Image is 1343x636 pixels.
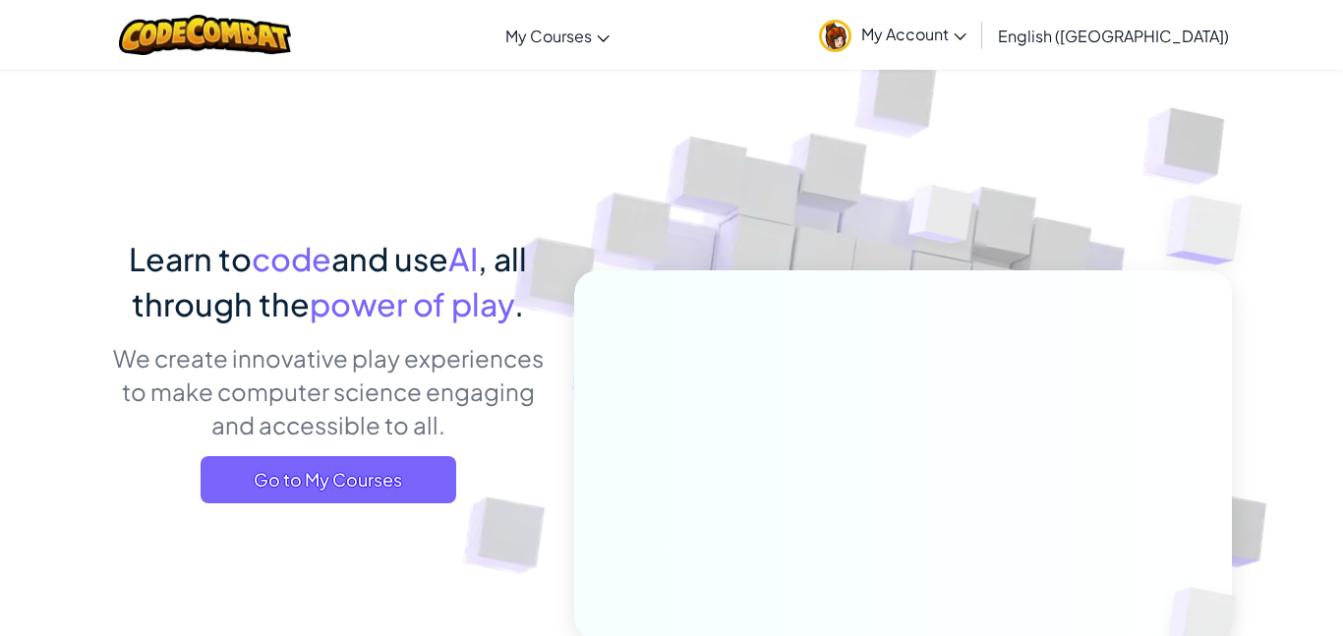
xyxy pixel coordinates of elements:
span: Learn to [129,239,252,278]
span: power of play [310,284,514,323]
a: Go to My Courses [201,456,456,503]
img: CodeCombat logo [119,15,291,55]
span: AI [448,239,478,278]
span: and use [331,239,448,278]
span: code [252,239,331,278]
img: Overlap cubes [1127,147,1297,314]
a: My Courses [496,9,619,62]
span: English ([GEOGRAPHIC_DATA]) [998,26,1229,46]
span: My Courses [505,26,592,46]
img: avatar [819,20,851,52]
a: English ([GEOGRAPHIC_DATA]) [988,9,1239,62]
span: My Account [861,24,966,44]
p: We create innovative play experiences to make computer science engaging and accessible to all. [111,341,545,441]
a: My Account [809,4,976,66]
span: . [514,284,524,323]
img: Overlap cubes [872,146,1014,293]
